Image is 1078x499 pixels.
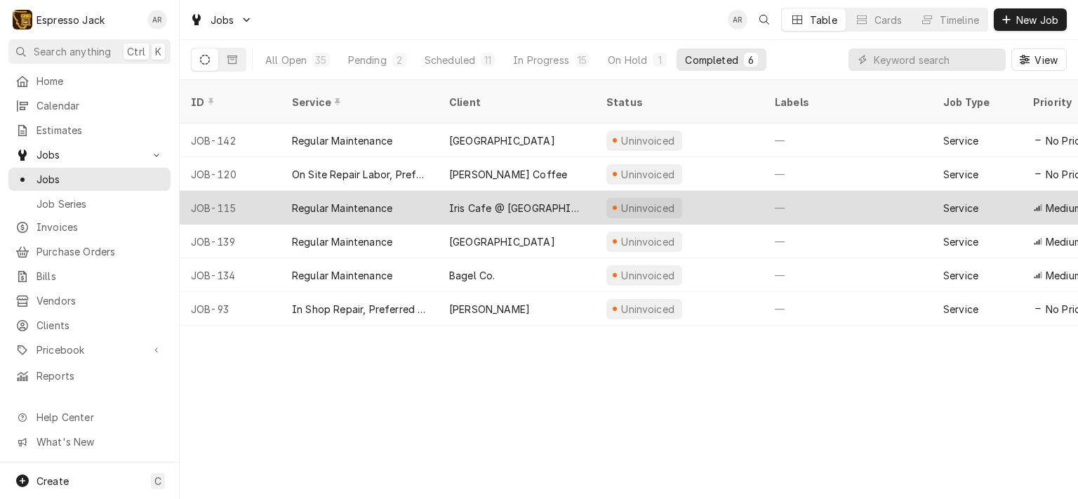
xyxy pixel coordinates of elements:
[154,474,161,488] span: C
[449,167,567,182] div: [PERSON_NAME] Coffee
[620,201,677,215] div: Uninvoiced
[8,240,171,263] a: Purchase Orders
[943,302,978,317] div: Service
[943,167,978,182] div: Service
[874,13,903,27] div: Cards
[155,44,161,59] span: K
[180,258,281,292] div: JOB-134
[1011,48,1067,71] button: View
[728,10,747,29] div: AR
[449,201,584,215] div: Iris Cafe @ [GEOGRAPHIC_DATA]
[994,8,1067,31] button: New Job
[8,430,171,453] a: Go to What's New
[8,406,171,429] a: Go to Help Center
[34,44,111,59] span: Search anything
[425,53,475,67] div: Scheduled
[8,215,171,239] a: Invoices
[656,53,664,67] div: 1
[764,292,932,326] div: —
[8,94,171,117] a: Calendar
[265,53,307,67] div: All Open
[36,220,164,234] span: Invoices
[728,10,747,29] div: Allan Ross's Avatar
[292,234,392,249] div: Regular Maintenance
[620,268,677,283] div: Uninvoiced
[180,157,281,191] div: JOB-120
[810,13,837,27] div: Table
[180,124,281,157] div: JOB-142
[8,364,171,387] a: Reports
[36,147,142,162] span: Jobs
[292,268,392,283] div: Regular Maintenance
[943,95,1011,109] div: Job Type
[184,8,258,32] a: Go to Jobs
[943,234,978,249] div: Service
[578,53,587,67] div: 15
[764,258,932,292] div: —
[36,74,164,88] span: Home
[764,124,932,157] div: —
[180,292,281,326] div: JOB-93
[1032,53,1060,67] span: View
[8,338,171,361] a: Go to Pricebook
[191,95,267,109] div: ID
[1013,13,1061,27] span: New Job
[211,13,234,27] span: Jobs
[449,302,530,317] div: [PERSON_NAME]
[292,167,427,182] div: On Site Repair Labor, Prefered Rate, Regular Hours
[348,53,387,67] div: Pending
[292,201,392,215] div: Regular Maintenance
[764,157,932,191] div: —
[292,133,392,148] div: Regular Maintenance
[8,69,171,93] a: Home
[36,368,164,383] span: Reports
[315,53,326,67] div: 35
[764,225,932,258] div: —
[449,268,495,283] div: Bagel Co.
[608,53,647,67] div: On Hold
[8,119,171,142] a: Estimates
[484,53,492,67] div: 11
[8,168,171,191] a: Jobs
[395,53,404,67] div: 2
[943,133,978,148] div: Service
[147,10,167,29] div: Allan Ross's Avatar
[8,39,171,64] button: Search anythingCtrlK
[449,133,555,148] div: [GEOGRAPHIC_DATA]
[449,234,555,249] div: [GEOGRAPHIC_DATA]
[36,475,69,487] span: Create
[8,143,171,166] a: Go to Jobs
[36,123,164,138] span: Estimates
[753,8,776,31] button: Open search
[620,234,677,249] div: Uninvoiced
[620,167,677,182] div: Uninvoiced
[943,268,978,283] div: Service
[606,95,750,109] div: Status
[292,95,424,109] div: Service
[127,44,145,59] span: Ctrl
[775,95,921,109] div: Labels
[180,225,281,258] div: JOB-139
[620,302,677,317] div: Uninvoiced
[8,265,171,288] a: Bills
[943,201,978,215] div: Service
[180,191,281,225] div: JOB-115
[940,13,979,27] div: Timeline
[36,244,164,259] span: Purchase Orders
[147,10,167,29] div: AR
[36,342,142,357] span: Pricebook
[36,269,164,284] span: Bills
[620,133,677,148] div: Uninvoiced
[36,197,164,211] span: Job Series
[36,410,162,425] span: Help Center
[8,289,171,312] a: Vendors
[8,192,171,215] a: Job Series
[36,13,105,27] div: Espresso Jack
[36,172,164,187] span: Jobs
[36,318,164,333] span: Clients
[36,293,164,308] span: Vendors
[513,53,569,67] div: In Progress
[13,10,32,29] div: E
[8,314,171,337] a: Clients
[874,48,999,71] input: Keyword search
